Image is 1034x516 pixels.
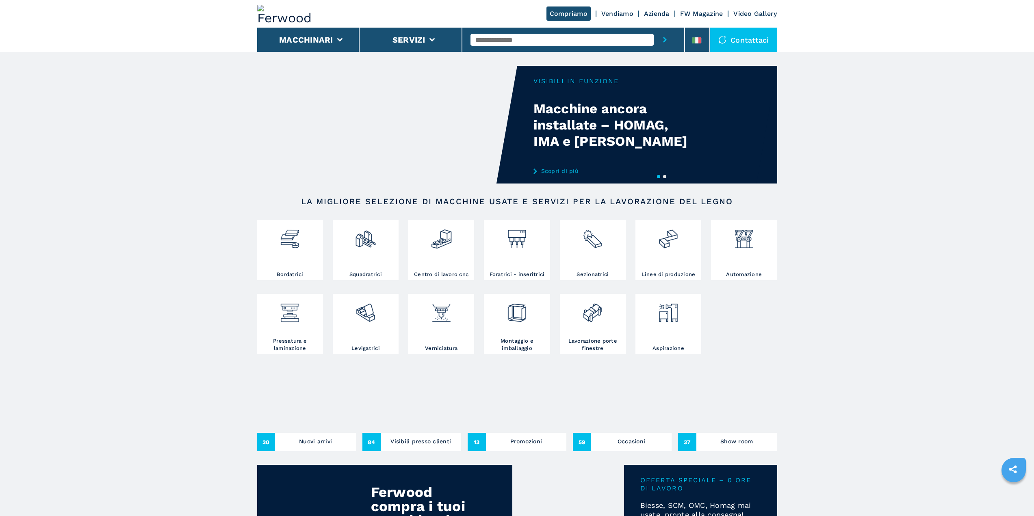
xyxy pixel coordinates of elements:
[635,220,701,280] a: Linee di produzione
[333,220,399,280] a: Squadratrici
[562,337,624,352] h3: Lavorazione porte finestre
[711,220,777,280] a: Automazione
[257,5,316,23] img: Ferwood
[733,222,755,250] img: automazione.png
[299,436,332,447] h3: Nuovi arrivi
[390,436,451,447] h3: Visibili presso clienti
[277,271,303,278] h3: Bordatrici
[642,271,696,278] h3: Linee di produzione
[510,436,542,447] h3: Promozioni
[279,222,301,250] img: bordatrici_1.png
[283,196,751,206] h2: LA MIGLIORE SELEZIONE DI MACCHINE USATE E SERVIZI PER LA LAVORAZIONE DEL LEGNO
[726,271,762,278] h3: Automazione
[279,296,301,324] img: pressa-strettoia.png
[279,35,333,45] button: Macchinari
[573,433,591,451] span: 59
[259,337,321,352] h3: Pressatura e laminazione
[425,345,457,352] h3: Verniciatura
[710,28,777,52] div: Contattaci
[601,10,633,17] a: Vendiamo
[257,433,275,451] span: 30
[999,479,1028,510] iframe: Chat
[486,337,548,352] h3: Montaggio e imballaggio
[506,222,528,250] img: foratrici_inseritrici_2.png
[657,222,679,250] img: linee_di_produzione_2.png
[468,368,566,451] a: Promozioni13Promozioni
[652,345,684,352] h3: Aspirazione
[718,36,726,44] img: Contattaci
[582,296,603,324] img: lavorazione_porte_finestre_2.png
[349,271,382,278] h3: Squadratrici
[663,175,666,178] button: 2
[408,220,474,280] a: Centro di lavoro cnc
[257,66,517,184] video: Your browser does not support the video tag.
[560,220,626,280] a: Sezionatrici
[720,436,753,447] h3: Show room
[355,296,376,324] img: levigatrici_2.png
[1003,459,1023,479] a: sharethis
[733,10,777,17] a: Video Gallery
[408,294,474,354] a: Verniciatura
[533,168,693,174] a: Scopri di più
[678,368,777,451] a: Show room37Show room
[618,436,645,447] h3: Occasioni
[362,433,381,451] span: 84
[484,220,550,280] a: Foratrici - inseritrici
[257,368,356,451] a: Nuovi arrivi30Nuovi arrivi
[657,175,660,178] button: 1
[362,368,461,451] a: Visibili presso clienti84Visibili presso clienti
[577,271,609,278] h3: Sezionatrici
[654,28,676,52] button: submit-button
[573,368,672,451] a: Occasioni59Occasioni
[257,294,323,354] a: Pressatura e laminazione
[468,433,486,451] span: 13
[546,6,591,21] a: Compriamo
[560,294,626,354] a: Lavorazione porte finestre
[657,296,679,324] img: aspirazione_1.png
[644,10,670,17] a: Azienda
[582,222,603,250] img: sezionatrici_2.png
[490,271,545,278] h3: Foratrici - inseritrici
[351,345,380,352] h3: Levigatrici
[392,35,425,45] button: Servizi
[680,10,723,17] a: FW Magazine
[635,294,701,354] a: Aspirazione
[333,294,399,354] a: Levigatrici
[484,294,550,354] a: Montaggio e imballaggio
[506,296,528,324] img: montaggio_imballaggio_2.png
[431,222,452,250] img: centro_di_lavoro_cnc_2.png
[257,220,323,280] a: Bordatrici
[355,222,376,250] img: squadratrici_2.png
[414,271,468,278] h3: Centro di lavoro cnc
[431,296,452,324] img: verniciatura_1.png
[678,433,696,451] span: 37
